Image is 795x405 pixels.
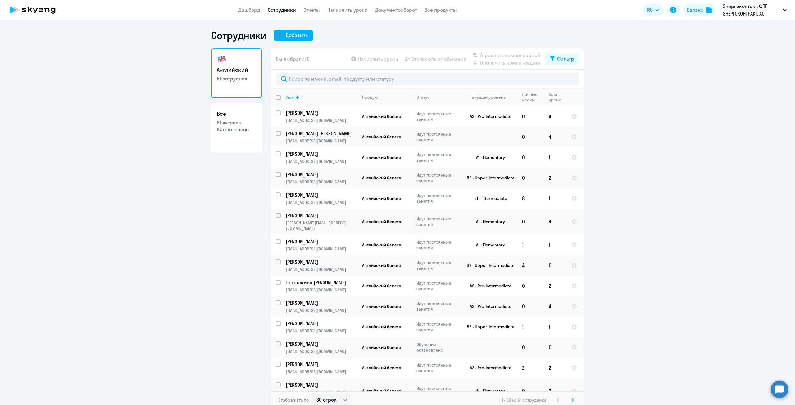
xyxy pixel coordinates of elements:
[286,381,356,388] p: [PERSON_NAME]
[517,188,544,209] td: 8
[286,259,357,265] a: [PERSON_NAME]
[286,340,356,347] p: [PERSON_NAME]
[517,127,544,147] td: 0
[459,358,517,378] td: A2 - Pre-Intermediate
[416,342,459,353] p: Обучение остановлено
[362,175,402,181] span: Английский General
[517,147,544,168] td: 0
[286,94,357,100] div: Имя
[286,238,357,245] a: [PERSON_NAME]
[286,279,357,286] a: Топталкина [PERSON_NAME]
[517,317,544,337] td: 1
[459,235,517,255] td: A1 - Elementary
[723,2,780,17] p: Энергоконтакт, ФПГ ЭНЕРГОКОНТРАКТ, АО
[303,7,320,13] a: Отчеты
[459,276,517,296] td: A2 - Pre-Intermediate
[517,296,544,317] td: 0
[459,317,517,337] td: B2 - Upper-Intermediate
[286,191,357,198] a: [PERSON_NAME]
[286,110,356,116] p: [PERSON_NAME]
[416,94,430,100] div: Статус
[362,114,402,119] span: Английский General
[544,378,566,404] td: 2
[286,179,357,185] p: [EMAIL_ADDRESS][DOMAIN_NAME]
[217,119,257,126] p: 61 активен
[557,55,574,62] div: Фильтр
[217,75,257,82] p: 61 сотрудник
[211,103,262,153] a: Все61 активен84 отключено
[502,397,547,403] span: 1 - 30 из 61 сотрудника
[327,7,368,13] a: Начислить уроки
[362,263,402,268] span: Английский General
[517,209,544,235] td: 0
[278,397,310,403] span: Отображать по:
[517,337,544,358] td: 0
[545,53,579,65] button: Фильтр
[544,337,566,358] td: 0
[544,127,566,147] td: 4
[286,171,357,178] a: [PERSON_NAME]
[517,106,544,127] td: 0
[459,168,517,188] td: B2 - Upper-Intermediate
[416,111,459,122] p: Идут постоянные занятия
[362,365,402,371] span: Английский General
[217,126,257,133] p: 84 отключено
[647,6,653,14] span: RU
[286,299,356,306] p: [PERSON_NAME]
[286,171,356,178] p: [PERSON_NAME]
[362,219,402,224] span: Английский General
[286,31,308,39] div: Добавить
[416,193,459,204] p: Идут постоянные занятия
[238,7,260,13] a: Дашборд
[544,168,566,188] td: 2
[286,238,356,245] p: [PERSON_NAME]
[470,94,506,100] div: Текущий уровень
[286,259,356,265] p: [PERSON_NAME]
[286,246,357,252] p: [EMAIL_ADDRESS][DOMAIN_NAME]
[425,7,457,13] a: Все продукты
[286,381,357,388] a: [PERSON_NAME]
[549,92,561,103] div: Корп. уроки
[517,276,544,296] td: 0
[362,304,402,309] span: Английский General
[416,94,459,100] div: Статус
[217,110,257,118] h3: Все
[286,212,357,219] a: [PERSON_NAME]
[416,172,459,183] p: Идут постоянные занятия
[522,92,538,103] div: Личные уроки
[706,7,712,13] img: balance
[416,385,459,397] p: Идут постоянные занятия
[211,29,266,42] h1: Сотрудники
[286,94,294,100] div: Имя
[464,94,517,100] div: Текущий уровень
[459,209,517,235] td: A1 - Elementary
[286,287,357,293] p: [EMAIL_ADDRESS][DOMAIN_NAME]
[683,4,716,16] a: Балансbalance
[286,328,357,334] p: [EMAIL_ADDRESS][DOMAIN_NAME]
[286,340,357,347] a: [PERSON_NAME]
[362,155,402,160] span: Английский General
[459,296,517,317] td: A2 - Pre-Intermediate
[362,283,402,289] span: Английский General
[362,94,411,100] div: Продукт
[286,361,356,368] p: [PERSON_NAME]
[286,267,357,272] p: [EMAIL_ADDRESS][DOMAIN_NAME]
[286,299,357,306] a: [PERSON_NAME]
[286,151,356,157] p: [PERSON_NAME]
[286,308,357,313] p: [EMAIL_ADDRESS][DOMAIN_NAME]
[217,66,257,74] h3: Английский
[286,118,357,123] p: [EMAIL_ADDRESS][DOMAIN_NAME]
[286,220,357,231] p: [PERSON_NAME][EMAIL_ADDRESS][DOMAIN_NAME]
[286,130,356,137] p: [PERSON_NAME] [PERSON_NAME]
[286,110,357,116] a: [PERSON_NAME]
[416,260,459,271] p: Идут постоянные занятия
[517,168,544,188] td: 0
[286,320,357,327] a: [PERSON_NAME]
[459,106,517,127] td: A2 - Pre-Intermediate
[286,138,357,144] p: [EMAIL_ADDRESS][DOMAIN_NAME]
[459,378,517,404] td: A1 - Elementary
[544,317,566,337] td: 1
[720,2,790,17] button: Энергоконтакт, ФПГ ЭНЕРГОКОНТРАКТ, АО
[544,358,566,378] td: 2
[544,188,566,209] td: 1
